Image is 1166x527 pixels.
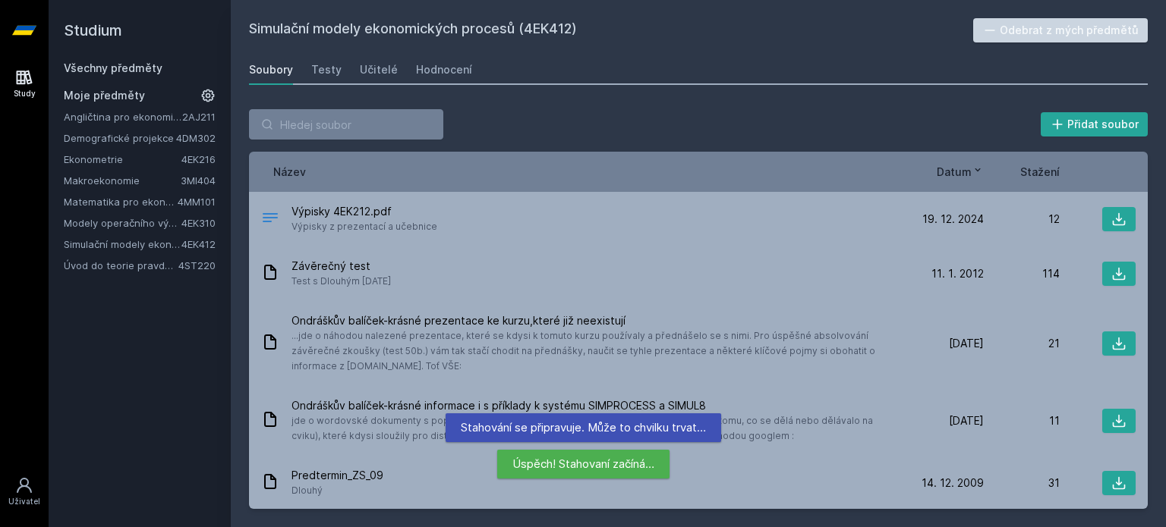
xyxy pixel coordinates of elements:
[291,398,902,413] span: Ondráškův balíček-krásné informace i s příklady k systému SIMPROCESS a SIMUL8
[64,194,178,209] a: Matematika pro ekonomy
[181,238,216,250] a: 4EK412
[949,336,984,351] span: [DATE]
[273,164,306,180] button: Název
[178,196,216,208] a: 4MM101
[249,18,973,42] h2: Simulační modely ekonomických procesů (4EK412)
[3,61,46,107] a: Study
[1020,164,1060,180] button: Stažení
[497,450,670,478] div: Úspěch! Stahovaní začíná…
[64,173,181,188] a: Makroekonomie
[181,153,216,165] a: 4EK216
[922,475,984,491] span: 14. 12. 2009
[416,62,472,77] div: Hodnocení
[291,483,383,498] span: Dlouhý
[14,88,36,99] div: Study
[984,413,1060,428] div: 11
[291,259,391,274] span: Závěrečný test
[182,111,216,123] a: 2AJ211
[181,217,216,229] a: 4EK310
[176,132,216,144] a: 4DM302
[973,18,1149,42] button: Odebrat z mých předmětů
[64,130,176,146] a: Demografické projekce
[937,164,972,180] span: Datum
[261,209,279,231] div: PDF
[360,62,398,77] div: Učitelé
[922,212,984,227] span: 19. 12. 2024
[64,109,182,124] a: Angličtina pro ekonomická studia 1 (B2/C1)
[64,237,181,252] a: Simulační modely ekonomických procesů
[291,313,902,328] span: Ondráškův balíček-krásné prezentace ke kurzu,které již neexistují
[291,204,437,219] span: Výpisky 4EK212.pdf
[984,475,1060,491] div: 31
[446,413,721,442] div: Stahování se připravuje. Může to chvilku trvat…
[311,62,342,77] div: Testy
[64,88,145,103] span: Moje předměty
[181,174,216,187] a: 3MI404
[249,55,293,85] a: Soubory
[416,55,472,85] a: Hodnocení
[291,413,902,444] span: jde o wordovské dokumenty s popisem programu SIMPROCESS a SIMUL8 (+ nějaké příklady k tomu, co se...
[64,215,181,231] a: Modely operačního výzkumu
[249,62,293,77] div: Soubory
[984,336,1060,351] div: 21
[291,468,383,483] span: Predtermin_ZS_09
[3,469,46,515] a: Uživatel
[931,266,984,281] span: 11. 1. 2012
[291,274,391,289] span: Test s Dlouhým [DATE]
[311,55,342,85] a: Testy
[984,212,1060,227] div: 12
[8,496,40,507] div: Uživatel
[249,109,443,140] input: Hledej soubor
[64,152,181,167] a: Ekonometrie
[64,258,178,273] a: Úvod do teorie pravděpodobnosti a matematické statistiky
[178,259,216,271] a: 4ST220
[949,413,984,428] span: [DATE]
[291,328,902,374] span: ...jde o náhodou nalezené prezentace, které se kdysi k tomuto kurzu používaly a přednášelo se s n...
[64,61,162,74] a: Všechny předměty
[360,55,398,85] a: Učitelé
[984,266,1060,281] div: 114
[291,219,437,234] span: Výpisky z prezentací a učebnice
[1041,112,1149,136] button: Přidat soubor
[937,164,984,180] button: Datum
